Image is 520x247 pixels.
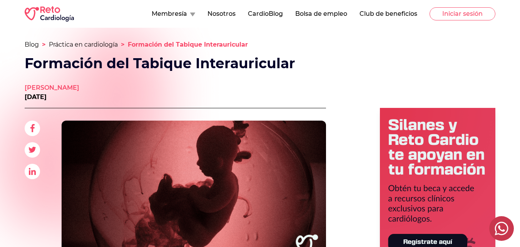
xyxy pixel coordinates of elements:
p: [DATE] [25,92,79,102]
a: Práctica en cardiología [49,41,118,48]
button: Membresía [152,9,195,18]
button: CardioBlog [248,9,283,18]
a: Blog [25,41,39,48]
img: RETO Cardio Logo [25,6,74,22]
button: Club de beneficios [359,9,417,18]
button: Iniciar sesión [430,7,495,20]
button: Nosotros [207,9,236,18]
span: > [42,41,46,48]
span: > [121,41,125,48]
span: Formación del Tabique Interauricular [128,41,248,48]
h1: Formación del Tabique Interauricular [25,55,320,71]
a: [PERSON_NAME] [25,83,79,92]
button: Bolsa de empleo [295,9,347,18]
